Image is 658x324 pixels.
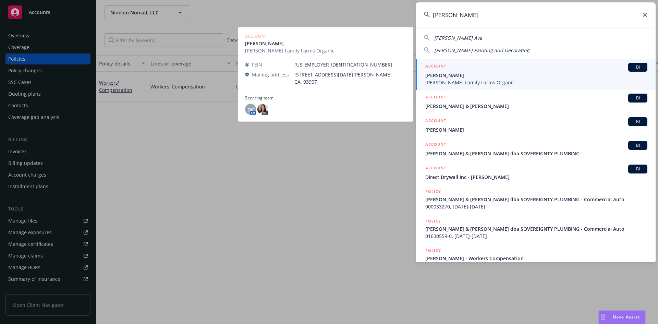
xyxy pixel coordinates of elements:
h5: ACCOUNT [425,117,446,125]
a: ACCOUNTBI[PERSON_NAME][PERSON_NAME] Family Farms Organic [416,59,656,90]
button: Nova Assist [598,310,646,324]
span: BI [631,142,645,148]
a: POLICY[PERSON_NAME] & [PERSON_NAME] dba SOVEREIGNTY PLUMBING - Commercial Auto000033270, [DATE]-[... [416,184,656,214]
h5: POLICY [425,188,441,195]
span: [PERSON_NAME] [425,72,647,79]
h5: POLICY [425,247,441,254]
span: [PERSON_NAME] Family Farms Organic [425,79,647,86]
h5: ACCOUNT [425,141,446,149]
h5: ACCOUNT [425,63,446,71]
span: [PERSON_NAME] [425,126,647,133]
span: BI [631,64,645,70]
a: ACCOUNTBIDirect Drywall Inc - [PERSON_NAME] [416,161,656,184]
span: [PERSON_NAME] & [PERSON_NAME] dba SOVEREIGNTY PLUMBING - Commercial Auto [425,225,647,232]
span: [PERSON_NAME] - Workers Compensation [425,255,647,262]
span: BI [631,166,645,172]
h5: ACCOUNT [425,165,446,173]
input: Search... [416,2,656,27]
span: [PERSON_NAME] & [PERSON_NAME] dba SOVEREIGNTY PLUMBING [425,150,647,157]
a: ACCOUNTBI[PERSON_NAME] & [PERSON_NAME] [416,90,656,113]
div: Drag to move [599,311,607,324]
span: [PERSON_NAME] Ave [434,35,482,41]
a: POLICY[PERSON_NAME] - Workers Compensation [416,243,656,273]
span: BI [631,95,645,101]
span: 01630559-0, [DATE]-[DATE] [425,232,647,240]
span: 000033270, [DATE]-[DATE] [425,203,647,210]
span: Nova Assist [613,314,640,320]
span: Direct Drywall Inc - [PERSON_NAME] [425,173,647,181]
h5: ACCOUNT [425,94,446,102]
span: [PERSON_NAME] & [PERSON_NAME] dba SOVEREIGNTY PLUMBING - Commercial Auto [425,196,647,203]
a: ACCOUNTBI[PERSON_NAME] & [PERSON_NAME] dba SOVEREIGNTY PLUMBING [416,137,656,161]
a: ACCOUNTBI[PERSON_NAME] [416,113,656,137]
a: POLICY[PERSON_NAME] & [PERSON_NAME] dba SOVEREIGNTY PLUMBING - Commercial Auto01630559-0, [DATE]-... [416,214,656,243]
h5: POLICY [425,218,441,225]
span: [PERSON_NAME] Painting and Decorating [434,47,529,53]
span: [PERSON_NAME] & [PERSON_NAME] [425,103,647,110]
span: BI [631,119,645,125]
